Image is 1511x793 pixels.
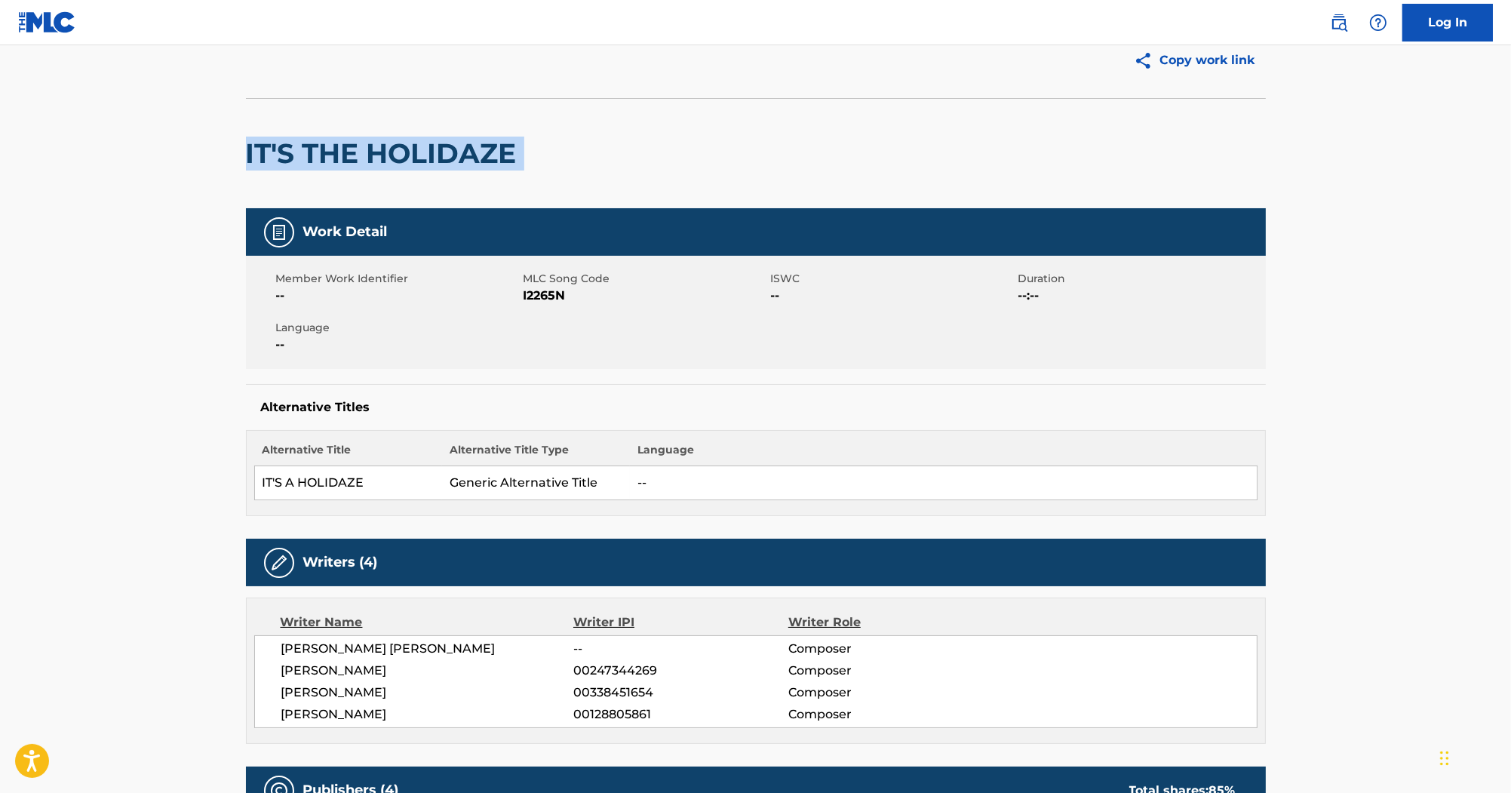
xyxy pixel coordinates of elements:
[303,554,378,571] h5: Writers (4)
[276,287,520,305] span: --
[1369,14,1387,32] img: help
[281,662,574,680] span: [PERSON_NAME]
[524,287,767,305] span: I2265N
[573,662,788,680] span: 00247344269
[254,442,442,466] th: Alternative Title
[788,613,984,632] div: Writer Role
[1324,8,1354,38] a: Public Search
[771,271,1015,287] span: ISWC
[442,466,630,500] td: Generic Alternative Title
[246,137,524,171] h2: IT'S THE HOLIDAZE
[573,640,788,658] span: --
[276,320,520,336] span: Language
[1134,51,1160,70] img: Copy work link
[270,554,288,572] img: Writers
[254,466,442,500] td: IT'S A HOLIDAZE
[281,640,574,658] span: [PERSON_NAME] [PERSON_NAME]
[1436,721,1511,793] iframe: Chat Widget
[573,705,788,724] span: 00128805861
[281,684,574,702] span: [PERSON_NAME]
[442,442,630,466] th: Alternative Title Type
[771,287,1015,305] span: --
[573,613,788,632] div: Writer IPI
[1440,736,1449,781] div: Drag
[1018,287,1262,305] span: --:--
[1123,41,1266,79] button: Copy work link
[788,640,984,658] span: Composer
[630,466,1257,500] td: --
[573,684,788,702] span: 00338451654
[261,400,1251,415] h5: Alternative Titles
[276,271,520,287] span: Member Work Identifier
[1363,8,1393,38] div: Help
[18,11,76,33] img: MLC Logo
[270,223,288,241] img: Work Detail
[524,271,767,287] span: MLC Song Code
[281,613,574,632] div: Writer Name
[1402,4,1493,41] a: Log In
[788,684,984,702] span: Composer
[281,705,574,724] span: [PERSON_NAME]
[1330,14,1348,32] img: search
[1018,271,1262,287] span: Duration
[630,442,1257,466] th: Language
[788,705,984,724] span: Composer
[303,223,388,241] h5: Work Detail
[788,662,984,680] span: Composer
[276,336,520,354] span: --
